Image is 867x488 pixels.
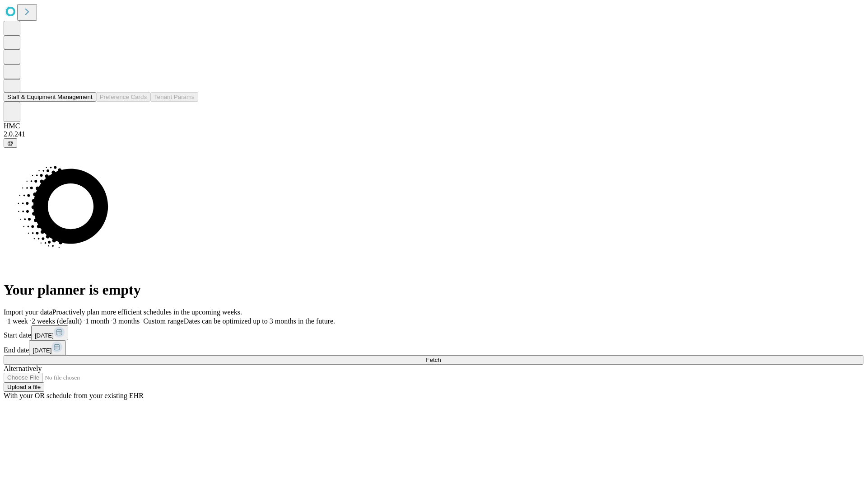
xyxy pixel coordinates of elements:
div: Start date [4,325,863,340]
span: With your OR schedule from your existing EHR [4,392,144,399]
span: [DATE] [33,347,51,354]
div: HMC [4,122,863,130]
h1: Your planner is empty [4,282,863,298]
span: Proactively plan more efficient schedules in the upcoming weeks. [52,308,242,316]
span: Fetch [426,357,441,363]
span: 2 weeks (default) [32,317,82,325]
button: Tenant Params [150,92,198,102]
div: End date [4,340,863,355]
button: [DATE] [31,325,68,340]
button: [DATE] [29,340,66,355]
span: 1 week [7,317,28,325]
span: Custom range [143,317,183,325]
div: 2.0.241 [4,130,863,138]
button: @ [4,138,17,148]
button: Staff & Equipment Management [4,92,96,102]
span: [DATE] [35,332,54,339]
span: Alternatively [4,365,42,372]
button: Fetch [4,355,863,365]
span: Dates can be optimized up to 3 months in the future. [184,317,335,325]
span: @ [7,140,14,146]
button: Preference Cards [96,92,150,102]
span: 3 months [113,317,140,325]
span: Import your data [4,308,52,316]
span: 1 month [85,317,109,325]
button: Upload a file [4,382,44,392]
